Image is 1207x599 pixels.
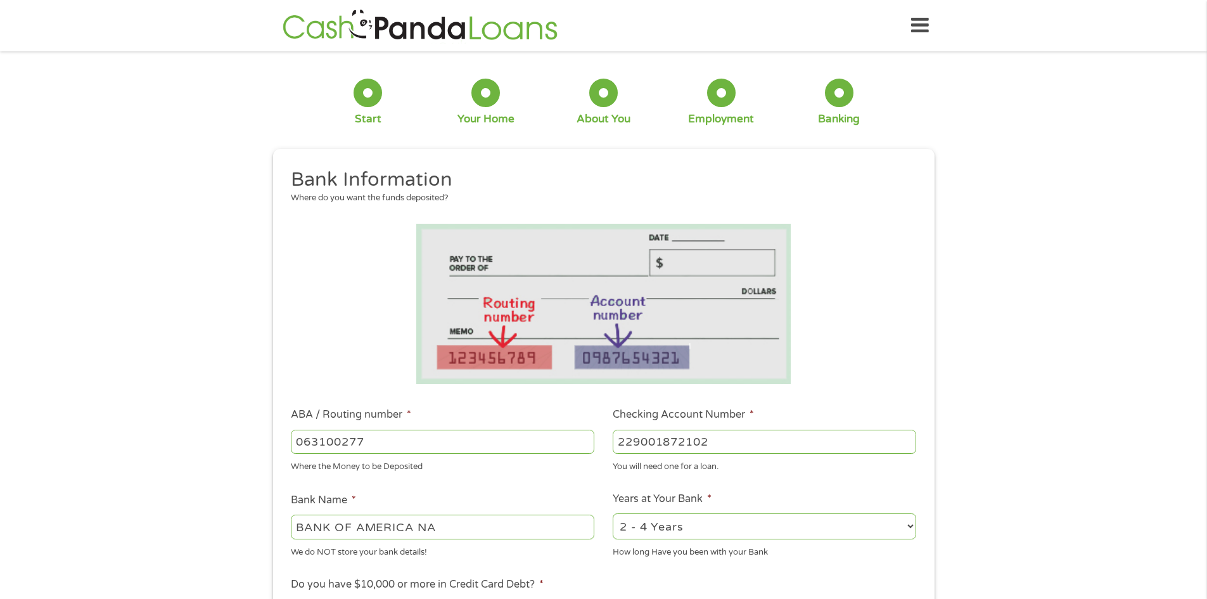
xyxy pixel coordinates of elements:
[577,112,630,126] div: About You
[291,456,594,473] div: Where the Money to be Deposited
[613,408,754,422] label: Checking Account Number
[613,541,916,558] div: How long Have you been with your Bank
[291,408,411,422] label: ABA / Routing number
[457,112,514,126] div: Your Home
[291,430,594,454] input: 263177916
[291,541,594,558] div: We do NOT store your bank details!
[613,493,712,506] label: Years at Your Bank
[416,224,791,384] img: Routing number location
[291,494,356,507] label: Bank Name
[355,112,381,126] div: Start
[279,8,561,44] img: GetLoanNow Logo
[613,456,916,473] div: You will need one for a loan.
[291,192,907,205] div: Where do you want the funds deposited?
[818,112,860,126] div: Banking
[291,167,907,193] h2: Bank Information
[291,578,544,591] label: Do you have $10,000 or more in Credit Card Debt?
[613,430,916,454] input: 345634636
[688,112,754,126] div: Employment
